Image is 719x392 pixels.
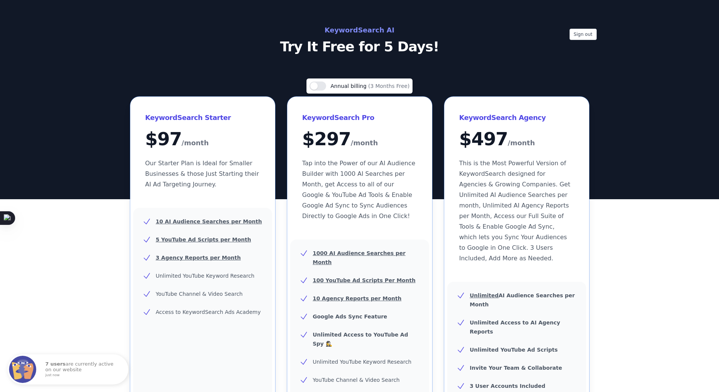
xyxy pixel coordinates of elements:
span: /month [508,137,535,149]
u: 100 YouTube Ad Scripts Per Month [313,277,416,283]
h3: KeywordSearch Pro [302,112,417,124]
u: 5 YouTube Ad Scripts per Month [156,237,251,243]
b: Unlimited Access to AI Agency Reports [470,320,560,335]
p: Try It Free for 5 Days! [191,39,529,54]
div: $ 297 [302,130,417,149]
b: AI Audience Searches per Month [470,292,575,307]
span: Unlimited YouTube Keyword Research [156,273,255,279]
u: 10 AI Audience Searches per Month [156,218,262,224]
button: Sign out [570,29,597,40]
span: YouTube Channel & Video Search [156,291,243,297]
p: are currently active on our website [45,361,121,377]
span: Access to KeywordSearch Ads Academy [156,309,261,315]
span: Annual billing [331,83,368,89]
div: $ 97 [145,130,260,149]
u: 3 Agency Reports per Month [156,255,241,261]
b: Invite Your Team & Collaborate [470,365,562,371]
span: YouTube Channel & Video Search [313,377,400,383]
b: Google Ads Sync Feature [313,314,387,320]
h3: KeywordSearch Agency [459,112,574,124]
span: /month [351,137,378,149]
u: Unlimited [470,292,499,298]
strong: 7 users [45,361,66,367]
b: Unlimited YouTube Ad Scripts [470,347,558,353]
span: This is the Most Powerful Version of KeywordSearch designed for Agencies & Growing Companies. Get... [459,160,570,262]
h2: KeywordSearch AI [191,24,529,36]
u: 1000 AI Audience Searches per Month [313,250,406,265]
span: /month [182,137,209,149]
small: just now [45,374,119,377]
span: Our Starter Plan is Ideal for Smaller Businesses & those Just Starting their AI Ad Targeting Jour... [145,160,259,188]
span: Unlimited YouTube Keyword Research [313,359,412,365]
span: (3 Months Free) [368,83,410,89]
h3: KeywordSearch Starter [145,112,260,124]
img: Fomo [9,356,36,383]
u: 10 Agency Reports per Month [313,295,402,301]
span: Tap into the Power of our AI Audience Builder with 1000 AI Searches per Month, get Access to all ... [302,160,416,220]
b: Unlimited Access to YouTube Ad Spy 🕵️‍♀️ [313,332,408,347]
div: $ 497 [459,130,574,149]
